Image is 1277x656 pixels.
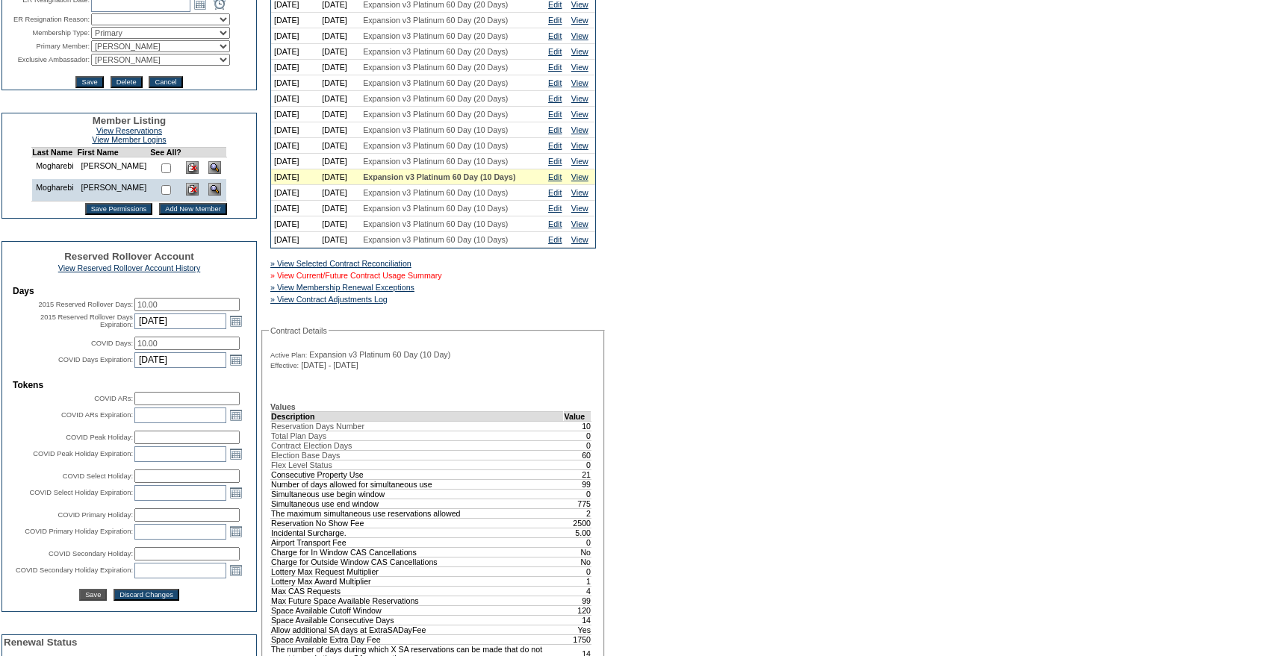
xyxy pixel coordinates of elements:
td: Simultaneous use begin window [271,489,564,499]
td: Max CAS Requests [271,586,564,596]
td: [DATE] [319,232,360,248]
a: Open the calendar popup. [228,352,244,368]
a: View Member Logins [92,135,166,144]
span: Expansion v3 Platinum 60 Day (20 Days) [363,31,508,40]
td: [DATE] [319,107,360,122]
label: 2015 Reserved Rollover Days: [38,301,133,308]
a: View [571,110,588,119]
b: Values [270,402,296,411]
label: COVID ARs: [94,395,133,402]
td: [PERSON_NAME] [78,179,151,202]
span: Expansion v3 Platinum 60 Day (20 Days) [363,16,508,25]
td: Max Future Space Available Reservations [271,596,564,605]
td: Incidental Surcharge. [271,528,564,537]
a: View [571,157,588,166]
span: Expansion v3 Platinum 60 Day (10 Days) [363,172,515,181]
td: Value [564,411,591,421]
span: Reservation Days Number [271,422,364,431]
span: Expansion v3 Platinum 60 Day (10 Days) [363,188,508,197]
span: Expansion v3 Platinum 60 Day (20 Days) [363,47,508,56]
td: Exclusive Ambassador: [4,54,90,66]
a: » View Contract Adjustments Log [270,295,388,304]
span: Reserved Rollover Account [64,251,194,262]
a: Edit [548,16,562,25]
a: Edit [548,31,562,40]
a: View [571,141,588,150]
td: [DATE] [319,169,360,185]
td: [DATE] [319,60,360,75]
td: 0 [564,460,591,469]
label: COVID Secondary Holiday Expiration: [16,566,133,574]
span: Expansion v3 Platinum 60 Day (20 Days) [363,110,508,119]
td: Space Available Cutoff Window [271,605,564,615]
td: Reservation No Show Fee [271,518,564,528]
td: Charge for Outside Window CAS Cancellations [271,557,564,566]
td: [DATE] [271,60,319,75]
td: 10 [564,421,591,431]
a: View Reserved Rollover Account History [58,263,201,272]
a: » View Current/Future Contract Usage Summary [270,271,442,280]
a: View [571,94,588,103]
a: » View Membership Renewal Exceptions [270,283,414,292]
td: [DATE] [319,75,360,91]
a: Open the calendar popup. [228,313,244,329]
span: Expansion v3 Platinum 60 Day (10 Days) [363,157,508,166]
td: [DATE] [319,122,360,138]
a: Edit [548,63,562,72]
td: [DATE] [271,75,319,91]
label: COVID Days Expiration: [58,356,133,363]
td: No [564,557,591,566]
span: Expansion v3 Platinum 60 Day (20 Days) [363,94,508,103]
td: [DATE] [271,185,319,201]
td: Lottery Max Award Multiplier [271,576,564,586]
td: Space Available Extra Day Fee [271,634,564,644]
td: 2500 [564,518,591,528]
a: View [571,125,588,134]
td: [DATE] [271,201,319,216]
td: 14 [564,615,591,625]
a: Edit [548,110,562,119]
a: Edit [548,219,562,228]
a: View [571,47,588,56]
span: Expansion v3 Platinum 60 Day (10 Day) [309,350,450,359]
td: [DATE] [319,44,360,60]
td: Lottery Max Request Multiplier [271,566,564,576]
td: [DATE] [319,138,360,154]
label: COVID Peak Holiday Expiration: [33,450,133,457]
a: Open the calendar popup. [228,446,244,462]
td: See All? [150,148,181,157]
span: Flex Level Status [271,460,332,469]
td: 99 [564,479,591,489]
input: Save [75,76,103,88]
a: Open the calendar popup. [228,484,244,501]
span: Election Base Days [271,451,340,460]
a: View [571,172,588,181]
td: [DATE] [319,28,360,44]
td: 5.00 [564,528,591,537]
td: 21 [564,469,591,479]
td: Consecutive Property Use [271,469,564,479]
a: Edit [548,125,562,134]
img: Delete [186,183,199,196]
a: View [571,219,588,228]
td: [DATE] [271,138,319,154]
a: View [571,188,588,197]
span: Effective: [270,361,299,370]
img: View Dashboard [208,183,221,196]
td: The maximum simultaneous use reservations allowed [271,508,564,518]
td: Mogharebi [32,157,78,180]
span: Renewal Status [4,637,78,648]
td: 775 [564,499,591,508]
td: [DATE] [271,28,319,44]
button: Discard Changes [114,589,179,601]
td: Last Name [32,148,78,157]
a: View [571,31,588,40]
span: Active Plan: [270,351,307,360]
legend: Contract Details [269,326,329,335]
td: Primary Member: [4,40,90,52]
label: COVID Secondary Holiday: [49,550,133,557]
td: [DATE] [319,201,360,216]
label: COVID Peak Holiday: [66,434,133,441]
a: Edit [548,235,562,244]
td: [DATE] [271,216,319,232]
